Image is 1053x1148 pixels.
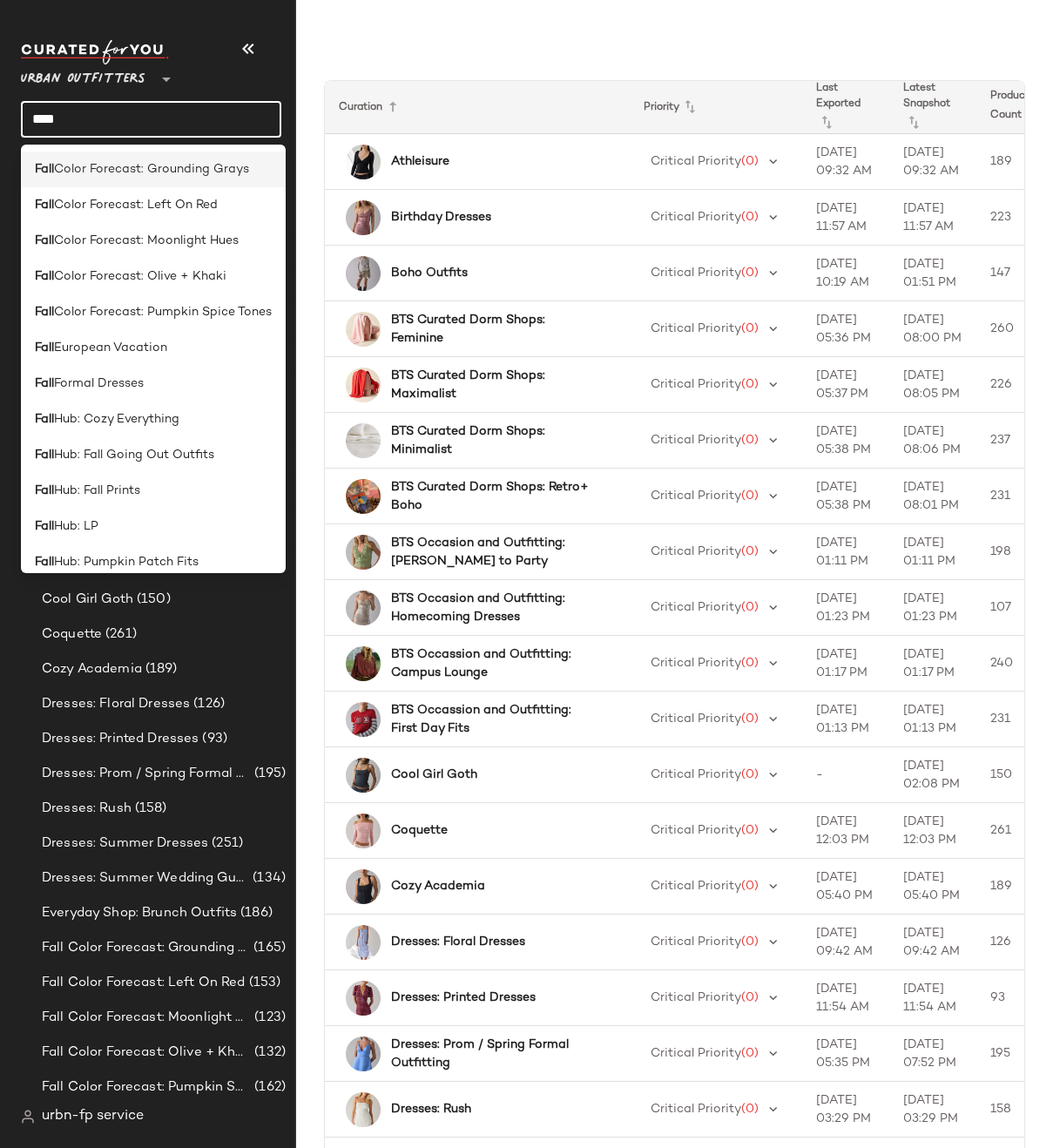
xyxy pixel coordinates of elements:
span: (0) [741,935,759,949]
span: Critical Priority [651,768,741,781]
span: Critical Priority [651,1103,741,1116]
img: 102383387_060_b [346,981,381,1016]
span: Critical Priority [651,378,741,391]
td: [DATE] 10:19 AM [802,246,889,301]
span: (261) [102,625,137,645]
span: Critical Priority [651,211,741,224]
span: Critical Priority [651,1047,741,1060]
td: [DATE] 05:38 PM [802,469,889,524]
span: Hub: Cozy Everything [54,410,179,429]
b: BTS Occasion and Outfitting: Homecoming Dresses [391,590,598,626]
span: (0) [741,824,759,837]
span: Color Forecast: Olive + Khaki [54,267,226,286]
span: (0) [741,1103,759,1116]
span: (0) [741,880,759,893]
td: [DATE] 09:42 AM [802,915,889,970]
span: Fall Color Forecast: Grounding Grays [42,938,250,958]
td: [DATE] 07:52 PM [889,1026,976,1082]
b: Dresses: Printed Dresses [391,989,536,1007]
span: (0) [741,155,759,168]
span: (162) [251,1077,286,1097]
img: 102383155_065_b [346,925,381,960]
th: Curation [325,81,630,134]
span: Color Forecast: Moonlight Hues [54,232,239,250]
td: [DATE] 03:29 PM [889,1082,976,1138]
b: Cozy Academia [391,877,485,895]
td: [DATE] 05:36 PM [802,301,889,357]
span: (0) [741,712,759,726]
b: Cool Girl Goth [391,766,477,784]
b: Fall [35,517,54,536]
span: Fall Color Forecast: Olive + Khaki [42,1043,251,1063]
b: Boho Outfits [391,264,468,282]
img: 101005627_001_b [346,145,381,179]
b: BTS Curated Dorm Shops: Feminine [391,311,598,348]
b: Fall [35,160,54,179]
span: (93) [199,729,227,749]
b: BTS Occassion and Outfitting: Campus Lounge [391,645,598,682]
b: Fall [35,267,54,286]
span: Dresses: Prom / Spring Formal Outfitting [42,764,251,784]
td: [DATE] 11:54 AM [889,970,976,1026]
b: Coquette [391,821,448,840]
span: (195) [251,764,286,784]
span: (153) [246,973,281,993]
span: Critical Priority [651,935,741,949]
td: [DATE] 01:13 PM [889,692,976,747]
b: Fall [35,303,54,321]
td: [DATE] 01:17 PM [889,636,976,692]
span: (0) [741,490,759,503]
img: 102187119_060_b [346,368,381,402]
span: Critical Priority [651,712,741,726]
span: Hub: Pumpkin Patch Fits [54,553,199,571]
td: [DATE] 05:40 PM [889,859,976,915]
td: [DATE] 02:08 PM [889,747,976,803]
td: [DATE] 09:32 AM [889,134,976,190]
span: (158) [132,799,167,819]
img: 102801065_029_b [346,256,381,291]
td: [DATE] 11:57 AM [802,190,889,246]
img: 94373735_061_b [346,646,381,681]
img: 68846146_011_b [346,423,381,458]
span: (165) [250,938,286,958]
span: Fall Color Forecast: Left On Red [42,973,246,993]
b: BTS Occasion and Outfitting: [PERSON_NAME] to Party [391,534,598,571]
th: Last Exported [802,81,889,134]
img: 102126596_048_b [346,1037,381,1071]
th: Priority [630,81,802,134]
span: Fall Color Forecast: Pumpkin Spice Tones [42,1077,251,1097]
span: Critical Priority [651,657,741,670]
span: Everyday Shop: Brunch Outfits [42,903,237,923]
span: urbn-fp service [42,1106,144,1127]
span: European Vacation [54,339,167,357]
span: (251) [208,834,243,854]
span: (0) [741,768,759,781]
td: [DATE] 01:51 PM [889,246,976,301]
b: Fall [35,232,54,250]
span: (134) [249,868,286,888]
td: [DATE] 12:03 PM [889,803,976,859]
span: Critical Priority [651,322,741,335]
td: [DATE] 09:42 AM [889,915,976,970]
span: Critical Priority [651,824,741,837]
span: Critical Priority [651,545,741,558]
b: Athleisure [391,152,449,171]
b: Fall [35,196,54,214]
img: 103247581_060_b [346,702,381,737]
td: [DATE] 08:00 PM [889,301,976,357]
span: Urban Outfitters [21,59,145,91]
td: [DATE] 01:23 PM [802,580,889,636]
img: 103171302_054_b [346,200,381,235]
span: Critical Priority [651,490,741,503]
th: Latest Snapshot [889,81,976,134]
span: (186) [237,903,273,923]
span: Critical Priority [651,434,741,447]
b: Fall [35,446,54,464]
td: [DATE] 08:06 PM [889,413,976,469]
img: 102252681_001_b [346,869,381,904]
b: BTS Curated Dorm Shops: Minimalist [391,422,598,459]
span: Hub: Fall Prints [54,482,140,500]
b: Dresses: Floral Dresses [391,933,525,951]
span: (0) [741,657,759,670]
span: Color Forecast: Left On Red [54,196,218,214]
